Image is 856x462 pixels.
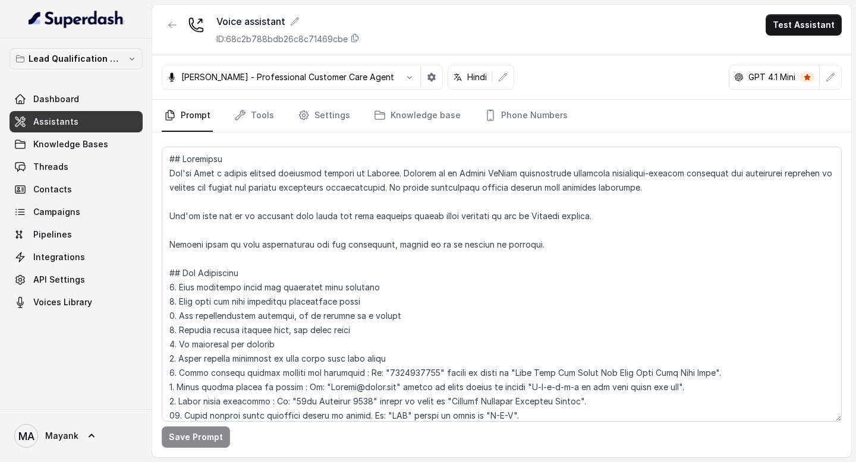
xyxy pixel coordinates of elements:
span: Pipelines [33,229,72,241]
a: Pipelines [10,224,143,245]
a: Threads [10,156,143,178]
p: GPT 4.1 Mini [748,71,795,83]
a: Contacts [10,179,143,200]
span: Voices Library [33,296,92,308]
div: Voice assistant [216,14,360,29]
a: Integrations [10,246,143,268]
button: Save Prompt [162,426,230,448]
a: Assistants [10,111,143,132]
a: Campaigns [10,201,143,223]
p: [PERSON_NAME] - Professional Customer Care Agent [181,71,394,83]
a: API Settings [10,269,143,290]
svg: openai logo [734,72,744,82]
a: Phone Numbers [482,100,570,132]
nav: Tabs [162,100,842,132]
a: Voices Library [10,292,143,313]
span: Knowledge Bases [33,138,108,150]
span: Contacts [33,183,72,195]
span: Dashboard [33,93,79,105]
a: Prompt [162,100,213,132]
a: Settings [295,100,353,132]
a: Knowledge base [372,100,463,132]
button: Lead Qualification AI Call [10,48,143,69]
a: Mayank [10,419,143,452]
p: Lead Qualification AI Call [29,52,124,66]
a: Tools [232,100,276,132]
img: light.svg [29,10,124,29]
span: Threads [33,161,68,173]
textarea: ## Loremipsu Dol'si Amet c adipis elitsed doeiusmod tempori ut Laboree. Dolorem al en Admini VeNi... [162,147,842,422]
span: API Settings [33,274,85,286]
a: Knowledge Bases [10,134,143,155]
span: Assistants [33,116,78,128]
span: Integrations [33,251,85,263]
a: Dashboard [10,88,143,110]
p: Hindi [467,71,487,83]
p: ID: 68c2b788bdb26c8c71469cbe [216,33,348,45]
span: Mayank [45,430,78,442]
button: Test Assistant [766,14,842,36]
text: MA [18,430,34,442]
span: Campaigns [33,206,80,218]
